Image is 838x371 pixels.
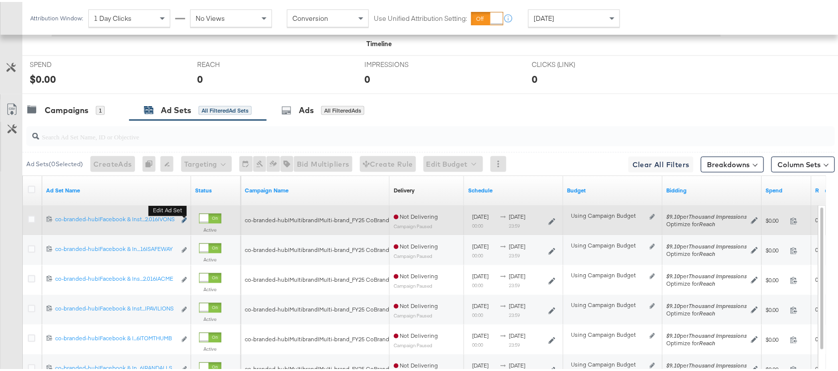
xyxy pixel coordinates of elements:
span: $0.00 [766,334,786,342]
div: co-branded-hub|Facebook & Inst...2.016|VONS [55,214,176,222]
span: [DATE] [472,330,489,338]
div: Using Campaign Budget [571,359,647,367]
span: 0 [816,334,819,341]
em: Thousand Impressions [689,360,747,368]
span: [DATE] [509,330,525,338]
div: co-branded-hub|Facebook & Inst...|PAVILIONS [55,303,176,311]
em: $9.10 [667,241,680,248]
b: Edit ad set [148,204,187,214]
span: co-branded-hub|Multibrand|Multi-brand_FY25 CoBrand National GMHBC P8|[PERSON_NAME]|[DATE]|[DATE]|... [245,215,769,222]
span: [DATE] [472,241,489,248]
div: co-branded-hub|Facebook & I...6|TOMTHUMB [55,333,176,341]
em: Reach [699,308,716,315]
span: [DATE] [472,271,489,278]
label: Active [199,344,221,351]
span: [DATE] [509,271,525,278]
a: Reflects the ability of your Ad Set to achieve delivery based on ad states, schedule and budget. [394,185,415,193]
span: Not Delivering [394,301,438,308]
span: [DATE] [509,211,525,219]
em: Reach [699,278,716,286]
sub: 23:59 [509,251,520,257]
sub: Campaign Paused [394,341,432,347]
a: Shows the current budget of Ad Set. [567,185,659,193]
div: 0 [364,70,370,84]
div: co-branded-hub|Facebook & In...6|RANDALLS [55,363,176,371]
sub: 00:00 [472,221,483,227]
div: co-branded-hub|Facebook & Ins...2.016|ACME [55,273,176,281]
sub: 23:59 [509,340,520,346]
em: Thousand Impressions [689,241,747,248]
button: Breakdowns [701,155,764,171]
div: 0 [532,70,538,84]
span: Not Delivering [394,360,438,368]
span: 0 [816,215,819,222]
span: Clear All Filters [632,157,690,169]
span: per [667,330,747,338]
span: CLICKS (LINK) [532,58,606,67]
em: Reach [699,219,716,226]
div: Using Campaign Budget [571,329,647,337]
span: $0.00 [766,215,786,223]
em: Thousand Impressions [689,211,747,219]
span: [DATE] [509,360,525,368]
span: per [667,271,747,278]
div: $0.00 [30,70,56,84]
em: Thousand Impressions [689,330,747,338]
span: Not Delivering [394,330,438,338]
em: Reach [699,338,716,345]
label: Active [199,314,221,321]
div: 0 [142,154,160,170]
span: [DATE] [472,211,489,219]
span: Not Delivering [394,211,438,219]
a: co-branded-hub|Facebook & Inst...|PAVILIONS [55,303,176,313]
div: Using Campaign Budget [571,210,647,218]
em: Thousand Impressions [689,301,747,308]
span: IMPRESSIONS [364,58,439,67]
sub: Campaign Paused [394,251,432,257]
sub: 23:59 [509,281,520,287]
span: per [667,211,747,219]
span: co-branded-hub|Multibrand|Multi-brand_FY25 CoBrand National GMHBC P8|[PERSON_NAME]|[DATE]|[DATE]|... [245,304,769,311]
span: Not Delivering [394,241,438,248]
sub: 23:59 [509,221,520,227]
span: per [667,241,747,248]
a: co-branded-hub|Facebook & Inst...2.016|VONS [55,214,176,224]
a: Shows when your Ad Set is scheduled to deliver. [468,185,559,193]
span: 0 [816,304,819,311]
span: [DATE] [534,12,554,21]
span: co-branded-hub|Multibrand|Multi-brand_FY25 CoBrand National GMHBC P8|[PERSON_NAME]|[DATE]|[DATE]|... [245,364,769,371]
div: Ad Sets ( 0 Selected) [26,158,83,167]
sub: 00:00 [472,281,483,287]
span: co-branded-hub|Multibrand|Multi-brand_FY25 CoBrand National GMHBC P8|[PERSON_NAME]|[DATE]|[DATE]|... [245,245,769,252]
a: co-branded-hub|Facebook & I...6|TOMTHUMB [55,333,176,343]
em: $9.10 [667,211,680,219]
sub: 00:00 [472,340,483,346]
div: Delivery [394,185,415,193]
em: $9.10 [667,330,680,338]
div: Optimize for [667,308,747,316]
span: REACH [197,58,272,67]
em: Thousand Impressions [689,271,747,278]
span: 1 Day Clicks [94,12,132,21]
a: Your Ad Set name. [46,185,187,193]
span: No Views [196,12,225,21]
span: [DATE] [472,360,489,368]
div: Using Campaign Budget [571,300,647,308]
div: Campaigns [45,103,88,114]
span: $0.00 [766,305,786,312]
span: co-branded-hub|Multibrand|Multi-brand_FY25 CoBrand National GMHBC P8|[PERSON_NAME]|[DATE]|[DATE]|... [245,334,769,341]
div: Ad Sets [161,103,191,114]
div: All Filtered Ads [321,104,364,113]
sub: 00:00 [472,251,483,257]
div: Using Campaign Budget [571,270,647,278]
a: co-branded-hub|Facebook & Ins...2.016|ACME [55,273,176,284]
a: co-branded-hub|Facebook & In...16|SAFEWAY [55,244,176,254]
input: Search Ad Set Name, ID or Objective [39,121,762,140]
span: Conversion [292,12,328,21]
span: $0.00 [766,245,786,252]
div: Optimize for [667,338,747,346]
div: Using Campaign Budget [571,240,647,248]
div: 0 [197,70,203,84]
div: Optimize for [667,219,747,227]
span: 0 [816,274,819,282]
